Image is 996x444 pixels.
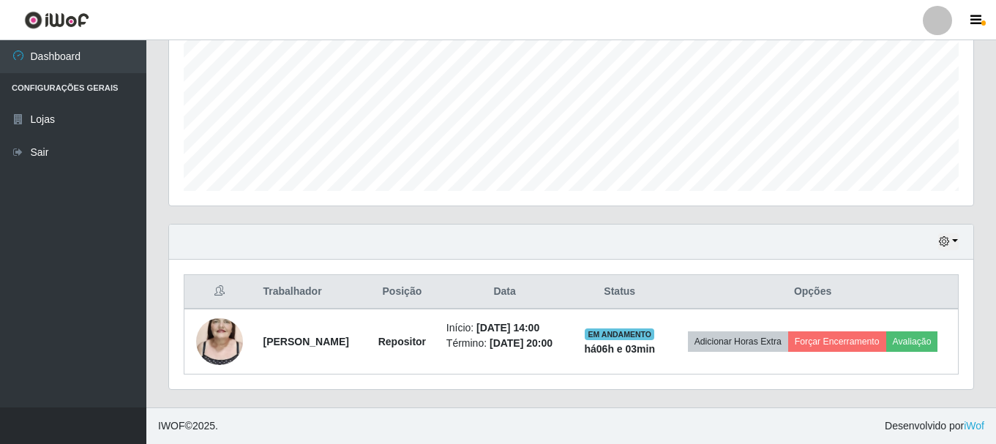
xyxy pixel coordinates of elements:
[584,343,655,355] strong: há 06 h e 03 min
[886,331,938,352] button: Avaliação
[885,418,984,434] span: Desenvolvido por
[446,336,563,351] li: Término:
[667,275,958,309] th: Opções
[158,418,218,434] span: © 2025 .
[24,11,89,29] img: CoreUI Logo
[196,300,243,383] img: 1745854264697.jpeg
[688,331,788,352] button: Adicionar Horas Extra
[788,331,886,352] button: Forçar Encerramento
[254,275,366,309] th: Trabalhador
[476,322,539,334] time: [DATE] 14:00
[367,275,438,309] th: Posição
[438,275,572,309] th: Data
[263,336,348,347] strong: [PERSON_NAME]
[378,336,426,347] strong: Repositor
[158,420,185,432] span: IWOF
[490,337,553,349] time: [DATE] 20:00
[446,320,563,336] li: Início:
[964,420,984,432] a: iWof
[572,275,667,309] th: Status
[585,328,654,340] span: EM ANDAMENTO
